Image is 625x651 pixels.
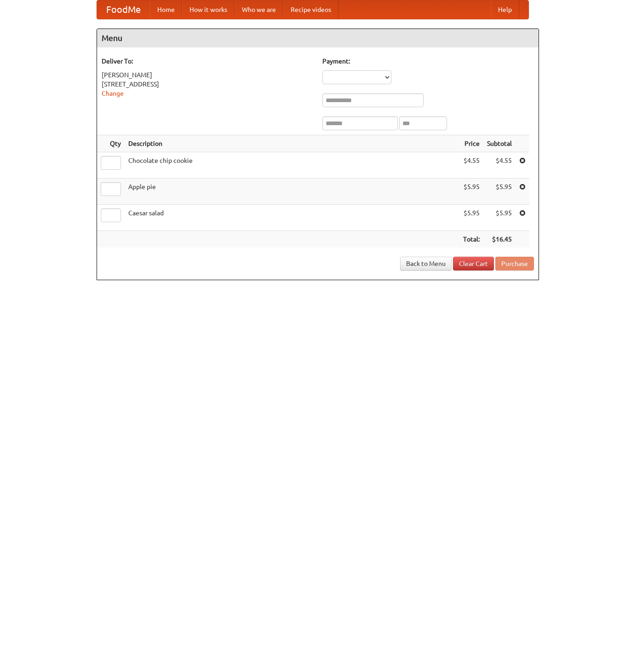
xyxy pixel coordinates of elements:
[283,0,338,19] a: Recipe videos
[125,179,459,205] td: Apple pie
[150,0,182,19] a: Home
[491,0,519,19] a: Help
[97,135,125,152] th: Qty
[97,29,539,47] h4: Menu
[459,179,483,205] td: $5.95
[453,257,494,271] a: Clear Cart
[483,152,516,179] td: $4.55
[102,70,313,80] div: [PERSON_NAME]
[102,90,124,97] a: Change
[400,257,452,271] a: Back to Menu
[125,205,459,231] td: Caesar salad
[182,0,235,19] a: How it works
[483,205,516,231] td: $5.95
[459,231,483,248] th: Total:
[235,0,283,19] a: Who we are
[322,57,534,66] h5: Payment:
[459,152,483,179] td: $4.55
[102,57,313,66] h5: Deliver To:
[459,205,483,231] td: $5.95
[483,231,516,248] th: $16.45
[102,80,313,89] div: [STREET_ADDRESS]
[459,135,483,152] th: Price
[125,135,459,152] th: Description
[495,257,534,271] button: Purchase
[483,135,516,152] th: Subtotal
[97,0,150,19] a: FoodMe
[483,179,516,205] td: $5.95
[125,152,459,179] td: Chocolate chip cookie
